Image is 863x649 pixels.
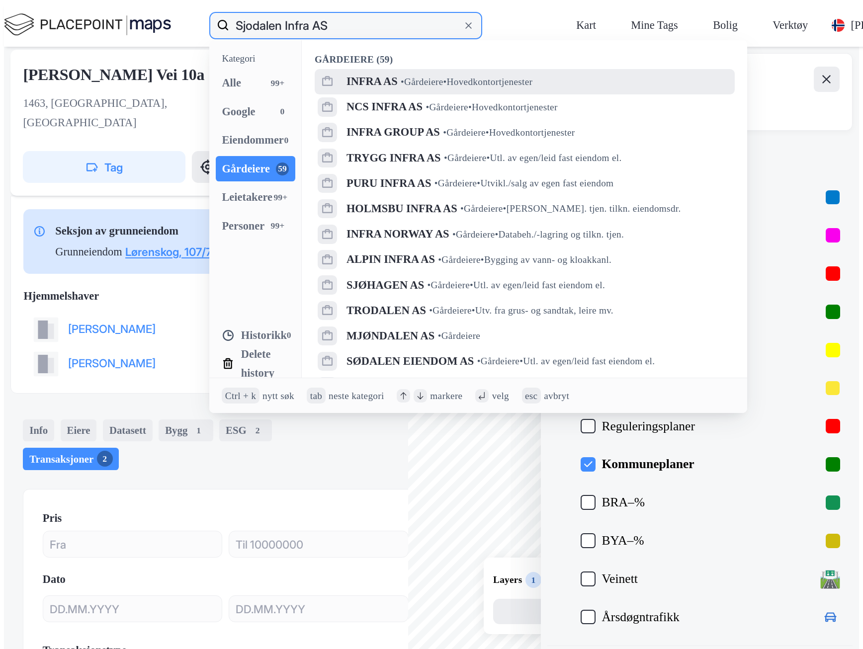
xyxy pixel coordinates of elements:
div: Bolig [713,16,738,35]
button: Tag [23,151,185,183]
span: Gårdeiere [438,329,481,342]
span: MJØNDALEN AS [346,326,434,345]
div: Reguleringsplaner [602,417,819,436]
div: 99+ [266,77,289,89]
div: 99+ [272,191,289,204]
div: 2 [97,451,113,467]
div: 0 [276,105,289,118]
div: Grunneiendom [55,243,122,261]
span: • [426,102,429,112]
div: 2 [250,422,265,438]
div: 0 [284,134,289,147]
div: Eiendommer [222,131,283,150]
div: Kart [576,16,596,35]
iframe: Chat Widget [813,601,863,649]
button: Vis [493,599,644,624]
div: Info [23,419,54,442]
span: Gårdeiere • Utvikl./salg av egen fast eiendom [434,177,614,190]
div: 1 [525,572,541,588]
div: Delete history [241,345,289,383]
input: DD.MM.YYYY [43,593,222,625]
div: Historikk [222,326,286,345]
span: Gårdeiere • Utl. av egen/leid fast eiendom el. [477,355,655,368]
span: • [443,127,446,138]
span: Gårdeiere • Hovedkontortjenester [401,76,532,88]
div: [PERSON_NAME] Vei 10a [23,62,207,87]
div: Transaksjoner [23,448,119,470]
span: SJØHAGEN AS [346,276,424,295]
span: INFRA AS [346,72,398,91]
span: TRYGG INFRA AS [346,149,441,167]
div: Gårdeiere [222,160,270,178]
div: esc [522,388,541,404]
span: • [444,153,447,163]
span: • [438,254,441,265]
span: • [460,203,464,214]
div: Verktøy [773,16,808,35]
div: BRA–% [602,493,819,512]
div: 99+ [266,220,289,233]
span: • [438,330,441,341]
div: Google [222,102,255,121]
span: Gårdeiere • Utl. av egen/leid fast eiendom el. [428,279,605,292]
div: Veinett [602,569,814,588]
input: DD.MM.YYYY [229,593,408,625]
span: SØDALEN EIENDOM AS [346,352,474,371]
div: Mine Tags [631,16,678,35]
span: Gårdeiere • Utl. av egen/leid fast eiendom el. [444,152,622,164]
span: ALPIN INFRA AS [346,250,435,269]
div: Ctrl + k [222,388,259,404]
div: tab [307,388,325,404]
div: neste kategori [329,389,384,402]
div: markere [430,389,462,402]
span: • [477,356,481,366]
div: 59 [276,162,289,175]
span: PURU INFRA AS [346,174,431,193]
div: Kontrollprogram for chat [813,601,863,649]
div: nytt søk [262,389,294,402]
span: INFRA GROUP AS [346,123,440,142]
span: Gårdeiere • Hovedkontortjenester [426,101,557,114]
span: Gårdeiere • Hovedkontortjenester [443,126,575,139]
div: avbryt [544,389,569,402]
span: • [429,305,432,316]
div: 1 [191,422,207,438]
span: NCS INFRA AS [346,97,423,116]
div: Bygg [159,419,213,442]
div: Pris [43,509,62,528]
span: Gårdeiere • Databeh./-lagring og tilkn. tjen. [452,228,624,241]
span: Gårdeiere • [PERSON_NAME]. tjen. tilkn. eiendomsdr. [460,202,681,215]
span: Gårdeiere • Bygging av vann- og kloakkanl. [438,253,611,266]
span: • [401,77,404,87]
div: ESG [219,419,272,442]
div: 🛣️ [819,568,841,589]
div: 1463, [GEOGRAPHIC_DATA], [GEOGRAPHIC_DATA] [23,94,271,132]
div: velg [492,389,509,402]
div: Kommuneplaner [602,455,819,474]
input: Søk på adresse, matrikkel, gårdeiere, leietakere eller personer [229,9,462,41]
div: 0 [287,329,291,342]
div: Datasett [103,419,153,442]
div: Hjemmelshaver [23,287,376,306]
span: HOLMSBU INFRA AS [346,199,457,218]
img: logo.f888ab2527a4732fd821a326f86c7f29.svg [4,11,171,39]
div: Kategori [222,53,295,64]
div: Eiere [61,419,97,442]
span: Gårdeiere • Utv. fra grus- og sandtak, leire mv. [429,304,613,317]
div: Seksjon av grunneiendom [55,222,224,241]
div: Gårdeiere (59) [302,40,747,69]
span: • [428,280,431,290]
div: Personer [222,217,264,236]
span: • [452,229,456,240]
span: INFRA NORWAY AS [346,225,449,243]
button: Lørenskog, 107/757 [125,243,224,261]
span: • [434,178,438,188]
div: Dato [43,570,66,589]
div: Leietakere [222,188,272,207]
input: Til 10000000 [229,528,408,560]
div: Layers [493,573,522,586]
div: Årsdøgntrafikk [602,608,814,627]
div: BYA–% [602,531,819,550]
input: Fra [43,528,222,560]
div: Alle [222,74,241,92]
